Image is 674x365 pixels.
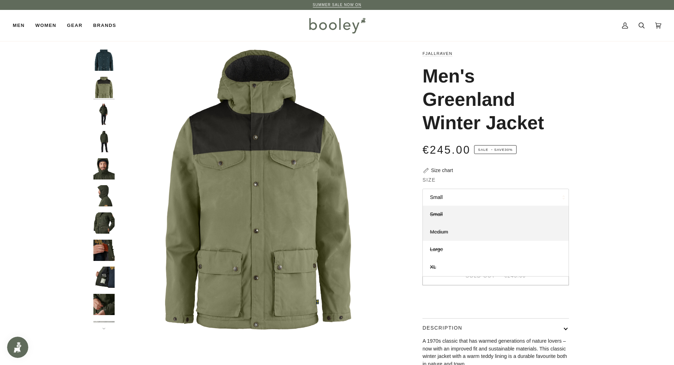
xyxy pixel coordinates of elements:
a: XL [423,258,569,276]
img: Booley [306,15,368,36]
span: Gear [67,22,82,29]
span: Medium [430,229,448,235]
span: Women [35,22,56,29]
img: Fjallraven Men's Greenland Winter Jacket - Booley Galway [93,185,115,206]
img: Men's Greenland Winter Jacket [93,50,115,71]
a: SUMMER SALE NOW ON [313,3,362,7]
img: Fjallraven Men's Greenland Winter Jacket - Booley Galway [93,294,115,315]
img: Fjallraven Men's Greenland Winter Jacket - Booley Galway [93,158,115,179]
img: Fjallraven Men's Greenland Winter Jacket - Booley Galway [93,267,115,288]
a: Women [30,10,62,41]
a: Medium [423,223,569,241]
a: Large [423,241,569,258]
span: 30% [505,148,513,152]
span: Sale [478,148,488,152]
div: Fjallraven Men's Greenland Winter Jacket Green / Dark Grey - Booley Galway [118,50,398,330]
span: Save [474,145,517,154]
img: Fjallraven Men's Greenland Winter Jacket - Booley Galway [93,212,115,234]
img: Fjallraven Men&#39;s Greenland Winter Jacket Green / Dark Grey - Booley Galway [118,50,398,330]
span: Size [422,176,436,184]
span: Small [430,211,443,217]
a: Men [13,10,30,41]
img: Fjallraven Men's Greenland Winter Jacket - Booley Galway [93,131,115,152]
button: Small [422,189,569,206]
img: Fjallraven Men's Greenland Winter Jacket - Booley Galway [93,104,115,125]
button: Description [422,319,569,337]
em: • [490,148,494,152]
iframe: Button to open loyalty program pop-up [7,337,28,358]
h1: Men's Greenland Winter Jacket [422,64,564,135]
a: Fjallraven [422,51,453,56]
a: Gear [62,10,88,41]
span: €245.00 [422,144,471,156]
a: Brands [88,10,121,41]
img: Fjallraven Men's Greenland Winter Jacket Green / Dark Grey - Booley Galway [93,77,115,98]
a: Small [423,206,569,223]
span: Brands [93,22,116,29]
img: Fjallraven Men's Greenland Winter Jacket - Booley Galway [93,240,115,261]
span: XL [430,264,436,270]
span: Men [13,22,25,29]
span: Large [430,246,443,252]
div: Size chart [431,167,453,174]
